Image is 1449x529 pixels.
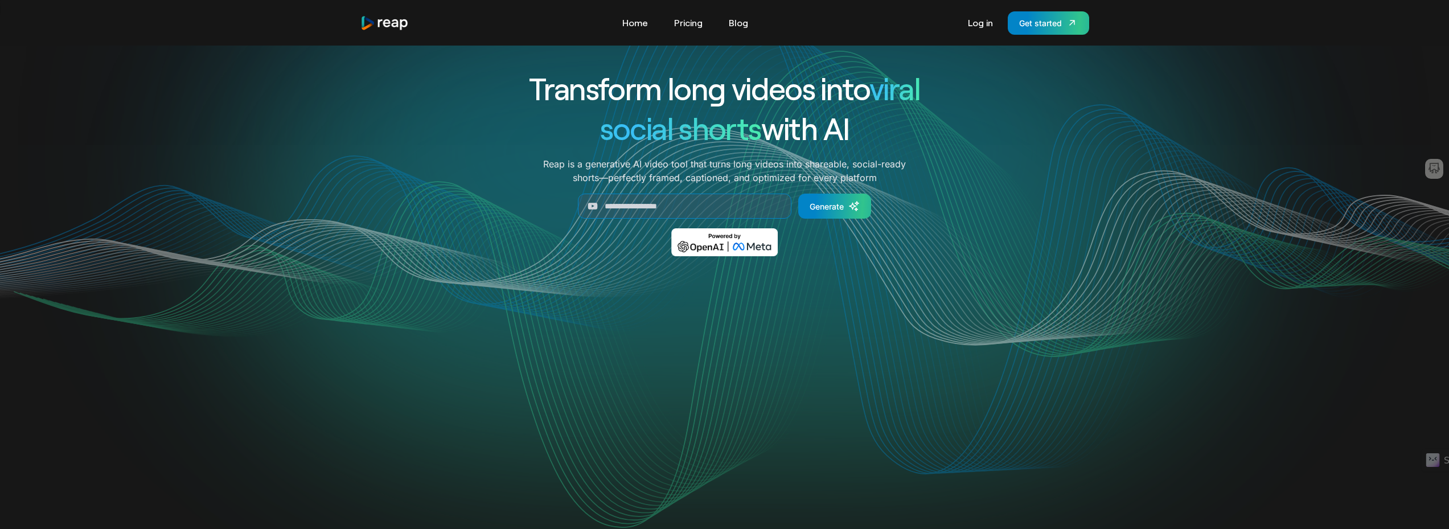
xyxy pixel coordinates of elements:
form: Generate Form [488,194,962,219]
a: Generate [798,194,871,219]
span: social shorts [600,109,761,146]
h1: with AI [488,108,962,148]
span: viral [869,69,920,106]
a: Blog [723,14,754,32]
div: Get started [1019,17,1062,29]
p: Reap is a generative AI video tool that turns long videos into shareable, social-ready shorts—per... [543,157,906,184]
img: reap logo [360,15,409,31]
video: Your browser does not support the video tag. [495,273,954,502]
img: Powered by OpenAI & Meta [671,228,778,256]
a: Home [617,14,654,32]
a: home [360,15,409,31]
h1: Transform long videos into [488,68,962,108]
a: Get started [1008,11,1089,35]
div: Generate [810,200,844,212]
a: Log in [962,14,999,32]
a: Pricing [668,14,708,32]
